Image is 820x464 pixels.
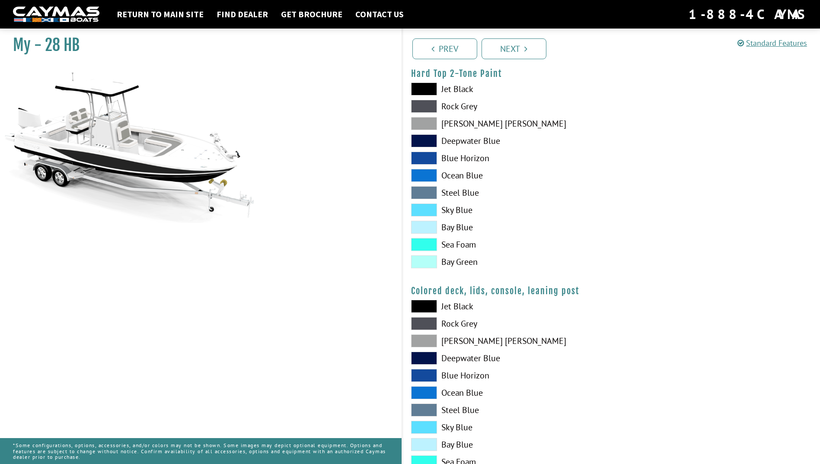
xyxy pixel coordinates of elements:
[411,421,603,434] label: Sky Blue
[737,38,807,48] a: Standard Features
[411,255,603,268] label: Bay Green
[411,369,603,382] label: Blue Horizon
[411,68,812,79] h4: Hard Top 2-Tone Paint
[411,134,603,147] label: Deepwater Blue
[112,9,208,20] a: Return to main site
[411,100,603,113] label: Rock Grey
[277,9,347,20] a: Get Brochure
[411,386,603,399] label: Ocean Blue
[482,38,546,59] a: Next
[13,6,99,22] img: white-logo-c9c8dbefe5ff5ceceb0f0178aa75bf4bb51f6bca0971e226c86eb53dfe498488.png
[411,169,603,182] label: Ocean Blue
[411,286,812,296] h4: Colored deck, lids, console, leaning post
[411,334,603,347] label: [PERSON_NAME] [PERSON_NAME]
[689,5,807,24] div: 1-888-4CAYMAS
[411,117,603,130] label: [PERSON_NAME] [PERSON_NAME]
[411,203,603,216] label: Sky Blue
[411,238,603,251] label: Sea Foam
[351,9,408,20] a: Contact Us
[411,317,603,330] label: Rock Grey
[13,438,389,464] p: *Some configurations, options, accessories, and/or colors may not be shown. Some images may depic...
[411,404,603,416] label: Steel Blue
[412,38,477,59] a: Prev
[411,352,603,365] label: Deepwater Blue
[212,9,272,20] a: Find Dealer
[411,300,603,313] label: Jet Black
[411,83,603,95] label: Jet Black
[411,221,603,234] label: Bay Blue
[411,152,603,165] label: Blue Horizon
[411,186,603,199] label: Steel Blue
[411,438,603,451] label: Bay Blue
[13,35,380,55] h1: My - 28 HB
